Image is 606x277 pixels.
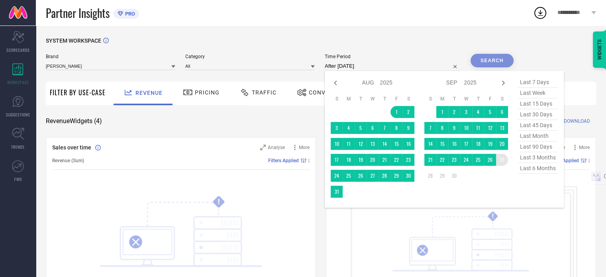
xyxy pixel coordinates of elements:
[390,138,402,150] td: Fri Aug 15 2025
[343,138,355,150] td: Mon Aug 11 2025
[436,138,448,150] td: Mon Sep 15 2025
[402,170,414,182] td: Sat Aug 30 2025
[325,54,461,59] span: Time Period
[472,138,484,150] td: Thu Sep 18 2025
[7,79,29,85] span: WORKSPACE
[496,122,508,134] td: Sat Sep 13 2025
[50,88,106,97] span: Filter By Use-Case
[579,145,590,150] span: More
[185,54,315,59] span: Category
[343,154,355,166] td: Mon Aug 18 2025
[436,154,448,166] td: Mon Sep 22 2025
[355,122,367,134] td: Tue Aug 05 2025
[496,96,508,102] th: Saturday
[448,106,460,118] td: Tue Sep 02 2025
[6,47,30,53] span: SCORECARDS
[484,106,496,118] td: Fri Sep 05 2025
[484,122,496,134] td: Fri Sep 12 2025
[402,138,414,150] td: Sat Aug 16 2025
[472,96,484,102] th: Thursday
[484,96,496,102] th: Friday
[518,120,558,131] span: last 45 days
[355,154,367,166] td: Tue Aug 19 2025
[252,89,277,96] span: Traffic
[472,154,484,166] td: Thu Sep 25 2025
[484,154,496,166] td: Fri Sep 26 2025
[135,90,163,96] span: Revenue
[355,96,367,102] th: Tuesday
[260,145,266,150] svg: Zoom
[379,170,390,182] td: Thu Aug 28 2025
[390,170,402,182] td: Fri Aug 29 2025
[195,89,220,96] span: Pricing
[46,117,102,125] span: Revenue Widgets ( 4 )
[331,138,343,150] td: Sun Aug 10 2025
[402,96,414,102] th: Saturday
[518,152,558,163] span: last 3 months
[448,96,460,102] th: Tuesday
[518,163,558,174] span: last 6 months
[518,109,558,120] span: last 30 days
[518,98,558,109] span: last 15 days
[436,106,448,118] td: Mon Sep 01 2025
[6,112,30,118] span: SUGGESTIONS
[460,154,472,166] td: Wed Sep 24 2025
[46,5,110,21] span: Partner Insights
[11,144,25,150] span: TRENDS
[46,54,175,59] span: Brand
[379,154,390,166] td: Thu Aug 21 2025
[331,96,343,102] th: Sunday
[588,158,590,163] span: |
[472,122,484,134] td: Thu Sep 11 2025
[448,122,460,134] td: Tue Sep 09 2025
[460,96,472,102] th: Wednesday
[46,37,101,44] span: SYSTEM WORKSPACE
[496,106,508,118] td: Sat Sep 06 2025
[268,158,299,163] span: Filters Applied
[448,138,460,150] td: Tue Sep 16 2025
[436,170,448,182] td: Mon Sep 29 2025
[367,170,379,182] td: Wed Aug 27 2025
[331,122,343,134] td: Sun Aug 03 2025
[379,122,390,134] td: Thu Aug 07 2025
[424,138,436,150] td: Sun Sep 14 2025
[331,170,343,182] td: Sun Aug 24 2025
[309,89,347,96] span: Conversion
[424,96,436,102] th: Sunday
[424,154,436,166] td: Sun Sep 21 2025
[518,88,558,98] span: last week
[564,117,590,125] span: DOWNLOAD
[436,96,448,102] th: Monday
[390,106,402,118] td: Fri Aug 01 2025
[52,158,84,163] span: Revenue (Sum)
[123,11,135,17] span: PRO
[472,106,484,118] td: Thu Sep 04 2025
[460,122,472,134] td: Wed Sep 10 2025
[14,176,22,182] span: FWD
[299,145,310,150] span: More
[496,138,508,150] td: Sat Sep 20 2025
[518,77,558,88] span: last 7 days
[424,170,436,182] td: Sun Sep 28 2025
[492,212,494,220] tspan: !
[390,96,402,102] th: Friday
[379,138,390,150] td: Thu Aug 14 2025
[52,144,91,151] span: Sales over time
[268,145,285,150] span: Analyse
[331,186,343,198] td: Sun Aug 31 2025
[460,106,472,118] td: Wed Sep 03 2025
[518,141,558,152] span: last 90 days
[424,122,436,134] td: Sun Sep 07 2025
[496,154,508,166] td: Sat Sep 27 2025
[331,78,340,88] div: Previous month
[379,96,390,102] th: Thursday
[460,138,472,150] td: Wed Sep 17 2025
[402,106,414,118] td: Sat Aug 02 2025
[484,138,496,150] td: Fri Sep 19 2025
[390,154,402,166] td: Fri Aug 22 2025
[331,154,343,166] td: Sun Aug 17 2025
[308,158,310,163] span: |
[402,122,414,134] td: Sat Aug 09 2025
[448,170,460,182] td: Tue Sep 30 2025
[436,122,448,134] td: Mon Sep 08 2025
